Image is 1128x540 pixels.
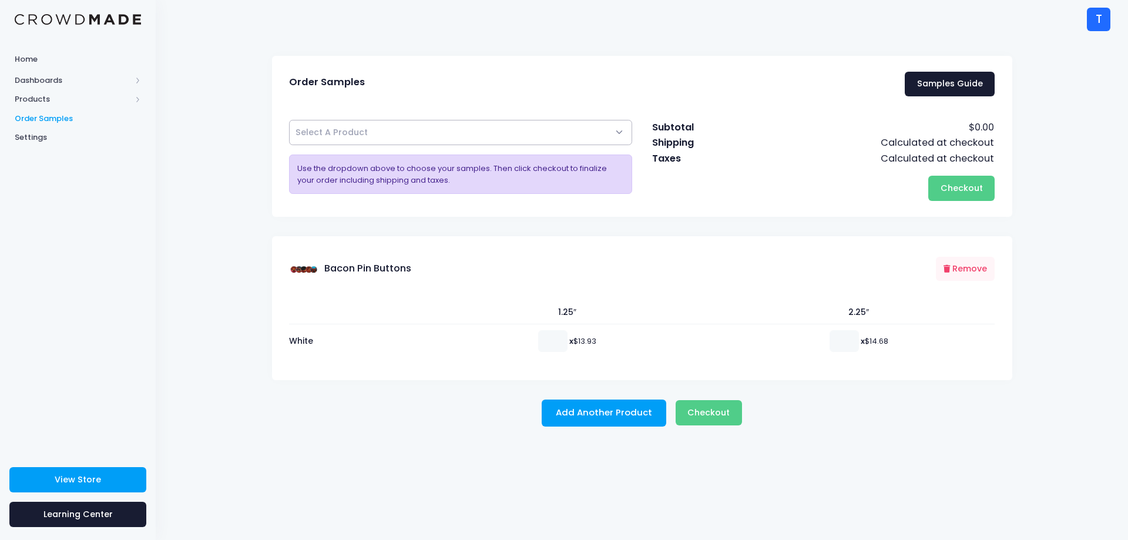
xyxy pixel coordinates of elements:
[296,126,368,139] span: Select A Product
[1087,8,1110,31] div: T
[569,336,573,347] b: x
[717,300,995,324] th: 2.25″
[15,93,131,105] span: Products
[936,257,995,281] button: Remove
[745,135,995,150] td: Calculated at checkout
[15,75,131,86] span: Dashboards
[676,400,742,425] button: Checkout
[542,400,666,427] button: Add Another Product
[289,324,418,357] td: White
[652,135,745,150] td: Shipping
[861,336,888,347] span: $14.68
[928,176,995,201] button: Checkout
[687,407,730,418] span: Checkout
[289,76,365,88] span: Order Samples
[569,336,596,347] span: $13.93
[15,113,141,125] span: Order Samples
[15,132,141,143] span: Settings
[289,253,411,285] div: Bacon Pin Buttons
[905,72,995,97] a: Samples Guide
[941,182,983,194] span: Checkout
[296,126,368,138] span: Select A Product
[9,502,146,527] a: Learning Center
[417,300,717,324] th: 1.25″
[289,120,633,145] span: Select A Product
[55,474,101,485] span: View Store
[652,151,745,166] td: Taxes
[652,120,745,135] td: Subtotal
[15,14,141,25] img: Logo
[289,155,633,194] div: Use the dropdown above to choose your samples. Then click checkout to finalize your order includi...
[861,336,865,347] b: x
[745,120,995,135] td: $0.00
[15,53,141,65] span: Home
[43,508,113,520] span: Learning Center
[745,151,995,166] td: Calculated at checkout
[9,467,146,492] a: View Store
